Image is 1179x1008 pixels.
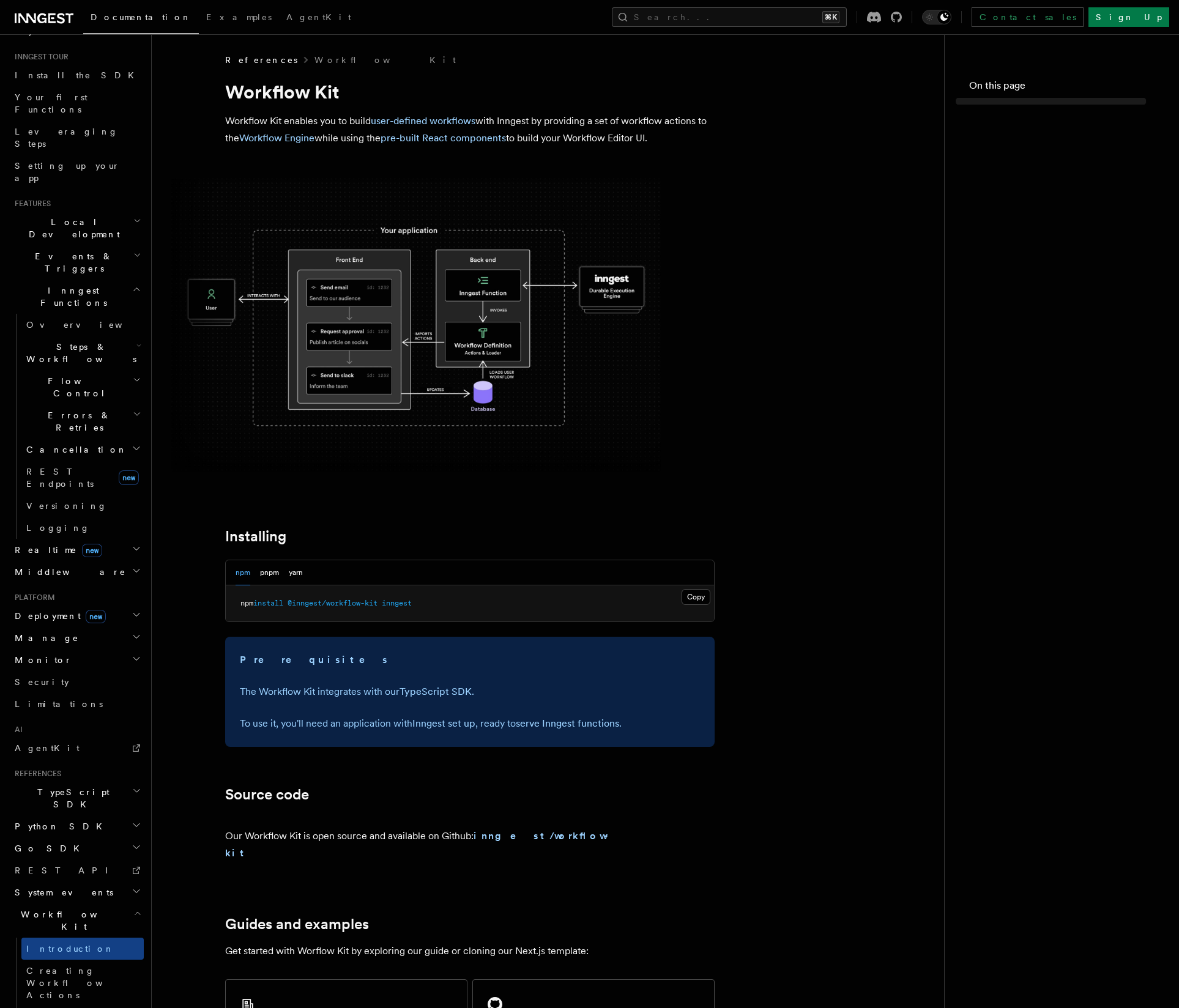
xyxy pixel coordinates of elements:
[10,544,102,556] span: Realtime
[225,943,715,960] p: Get started with Worflow Kit by exploring our guide or cloning our Next.js template:
[516,717,619,729] a: serve Inngest functions
[21,517,144,539] a: Logging
[21,495,144,517] a: Versioning
[82,544,102,557] span: new
[225,528,286,545] a: Installing
[10,64,144,86] a: Install the SDK
[922,10,951,24] button: Toggle dark mode
[10,280,144,314] button: Inngest Functions
[21,336,144,370] button: Steps & Workflows
[10,605,144,627] button: Deploymentnew
[288,599,378,607] span: @inngest/workflow-kit
[969,98,1155,120] a: Workflow Kit
[10,769,61,779] span: References
[15,161,120,183] span: Setting up your app
[10,245,144,280] button: Events & Triggers
[26,944,114,954] span: Introduction
[981,169,1134,181] span: Guides and examples
[206,12,272,22] span: Examples
[10,693,144,715] a: Limitations
[15,92,87,114] span: Your first Functions
[10,211,144,245] button: Local Development
[974,103,1116,115] span: Workflow Kit
[225,81,715,103] h1: Workflow Kit
[21,375,133,399] span: Flow Control
[10,654,72,666] span: Monitor
[15,699,103,709] span: Limitations
[21,341,136,365] span: Steps & Workflows
[10,86,144,120] a: Your first Functions
[26,320,152,330] span: Overview
[253,599,283,607] span: install
[10,842,87,854] span: Go SDK
[10,815,144,837] button: Python SDK
[286,12,351,22] span: AgentKit
[10,627,144,649] button: Manage
[15,743,80,753] span: AgentKit
[10,908,133,933] span: Workflow Kit
[225,113,715,147] p: Workflow Kit enables you to build with Inngest by providing a set of workflow actions to the whil...
[239,132,314,144] a: Workflow Engine
[86,610,106,623] span: new
[10,886,113,899] span: System events
[225,828,618,862] p: Our Workflow Kit is open source and available on Github:
[981,147,1066,159] span: Source code
[15,70,141,80] span: Install the SDK
[289,560,303,585] button: yarn
[10,120,144,155] a: Leveraging Steps
[412,717,475,729] a: Inngest set up
[10,561,144,583] button: Middleware
[21,938,144,960] a: Introduction
[10,199,51,209] span: Features
[623,839,715,851] iframe: GitHub
[240,715,700,732] p: To use it, you'll need an application with , ready to .
[10,781,144,815] button: TypeScript SDK
[10,593,55,602] span: Platform
[10,284,132,309] span: Inngest Functions
[1088,7,1169,27] a: Sign Up
[682,589,710,605] button: Copy
[10,216,133,240] span: Local Development
[21,960,144,1006] a: Creating Workflow Actions
[26,501,107,511] span: Versioning
[119,470,139,485] span: new
[171,179,661,472] img: The Workflow Kit provides a Workflow Engine to compose workflow actions on the back end and a set...
[15,677,69,687] span: Security
[314,54,456,66] a: Workflow Kit
[236,560,250,585] button: npm
[10,859,144,881] a: REST API
[10,737,144,759] a: AgentKit
[83,4,199,34] a: Documentation
[10,903,144,938] button: Workflow Kit
[279,4,359,33] a: AgentKit
[21,370,144,404] button: Flow Control
[381,132,506,144] a: pre-built React components
[10,820,110,832] span: Python SDK
[382,599,412,607] span: inngest
[371,115,475,127] a: user-defined workflows
[21,409,133,434] span: Errors & Retries
[10,250,133,275] span: Events & Triggers
[260,560,279,585] button: pnpm
[26,523,90,533] span: Logging
[10,649,144,671] button: Monitor
[240,683,700,700] p: The Workflow Kit integrates with our .
[981,125,1058,137] span: Installing
[15,127,118,149] span: Leveraging Steps
[10,539,144,561] button: Realtimenew
[21,443,127,456] span: Cancellation
[10,52,69,62] span: Inngest tour
[10,314,144,539] div: Inngest Functions
[225,54,297,66] span: References
[15,865,119,875] span: REST API
[10,671,144,693] a: Security
[26,966,133,1000] span: Creating Workflow Actions
[976,142,1155,164] a: Source code
[10,155,144,189] a: Setting up your app
[972,7,1084,27] a: Contact sales
[21,461,144,495] a: REST Endpointsnew
[976,120,1155,142] a: Installing
[10,786,132,810] span: TypeScript SDK
[240,654,389,665] strong: Prerequisites
[10,837,144,859] button: Go SDK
